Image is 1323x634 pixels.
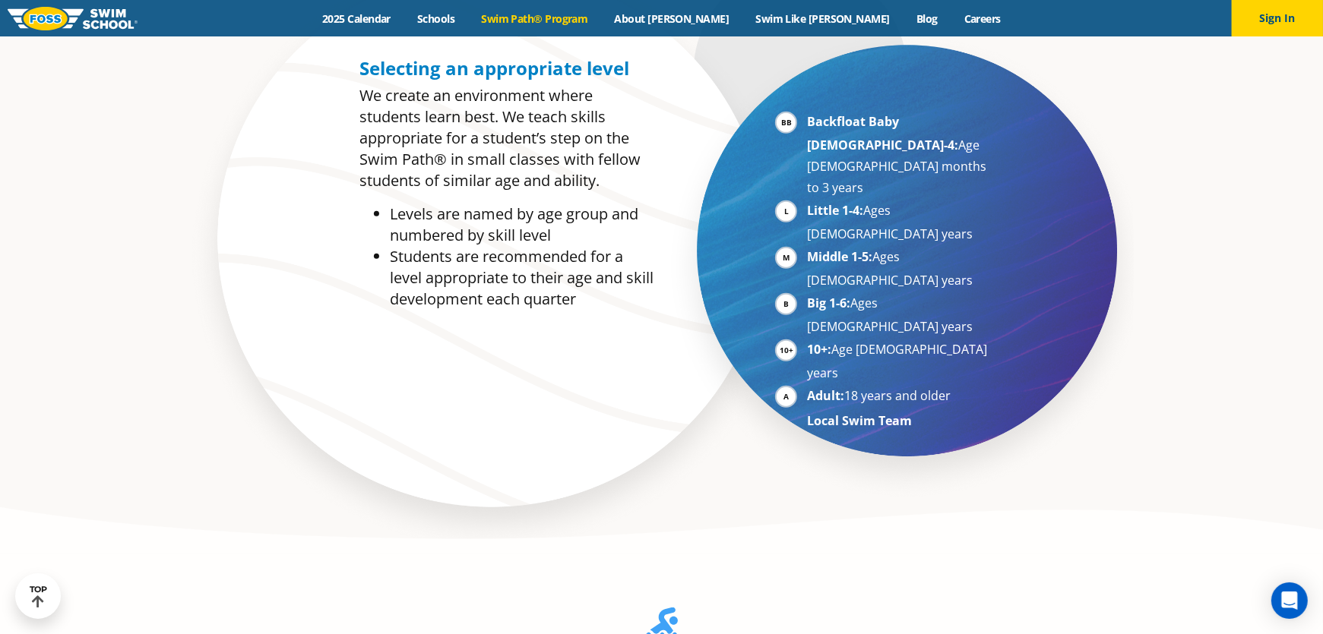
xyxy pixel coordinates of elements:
span: Selecting an appropriate level [359,55,629,80]
strong: Backfloat Baby [DEMOGRAPHIC_DATA]-4: [807,113,958,153]
a: 2025 Calendar [309,11,404,26]
div: Open Intercom Messenger [1271,582,1308,619]
div: TOP [30,585,47,608]
strong: Middle 1-5: [807,248,872,265]
strong: Local Swim Team [807,412,912,429]
a: Swim Like [PERSON_NAME] [742,11,904,26]
strong: Big 1-6: [807,295,850,311]
strong: 10+: [807,341,831,358]
li: Ages [DEMOGRAPHIC_DATA] years [807,200,993,244]
p: We create an environment where students learn best. We teach skills appropriate for a student’s s... [359,85,654,191]
strong: Little 1-4: [807,202,863,219]
a: Blog [903,11,951,26]
li: Levels are named by age group and numbered by skill level [390,203,654,246]
li: Age [DEMOGRAPHIC_DATA] years [807,339,993,383]
strong: Adult: [807,387,844,404]
a: Careers [951,11,1014,26]
img: FOSS Swim School Logo [8,7,138,30]
a: Swim Path® Program [468,11,601,26]
li: Ages [DEMOGRAPHIC_DATA] years [807,292,993,337]
li: Students are recommended for a level appropriate to their age and skill development each quarter [390,246,654,310]
a: About [PERSON_NAME] [601,11,742,26]
li: Age [DEMOGRAPHIC_DATA] months to 3 years [807,111,993,198]
li: 18 years and older [807,385,993,408]
a: Schools [404,11,468,26]
li: Ages [DEMOGRAPHIC_DATA] years [807,246,993,291]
